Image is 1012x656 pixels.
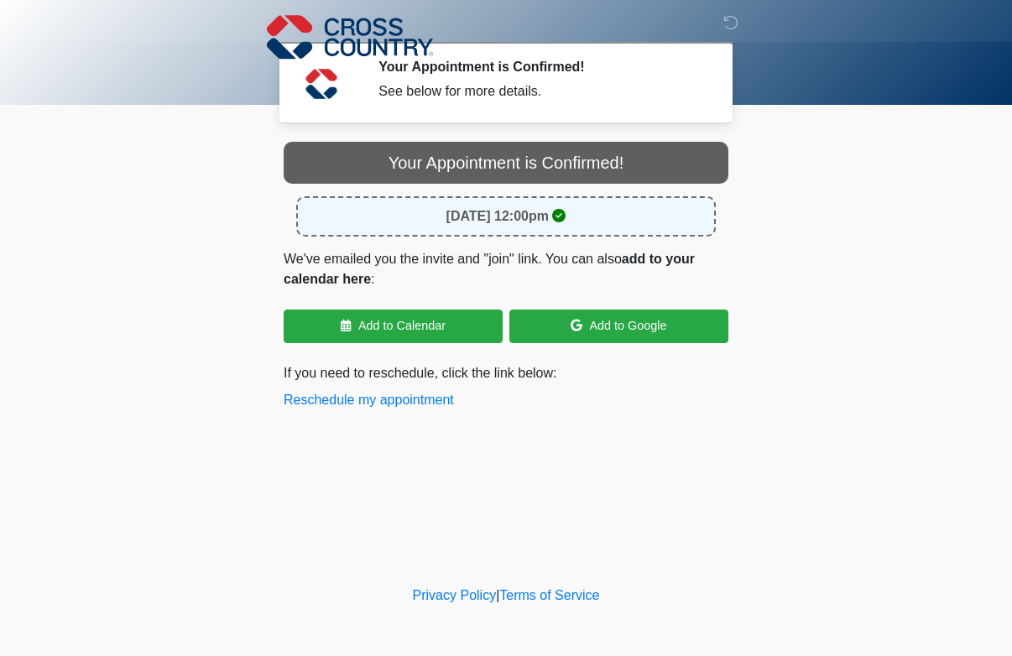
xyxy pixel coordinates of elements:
[499,588,599,602] a: Terms of Service
[378,81,703,102] div: See below for more details.
[284,142,728,184] div: Your Appointment is Confirmed!
[509,310,728,343] a: Add to Google
[296,59,347,109] img: Agent Avatar
[284,249,728,289] p: We've emailed you the invite and "join" link. You can also :
[267,13,433,61] img: Cross Country Logo
[284,390,454,410] button: Reschedule my appointment
[284,363,728,410] p: If you need to reschedule, click the link below:
[284,310,503,343] a: Add to Calendar
[413,588,497,602] a: Privacy Policy
[496,588,499,602] a: |
[446,209,549,223] strong: [DATE] 12:00pm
